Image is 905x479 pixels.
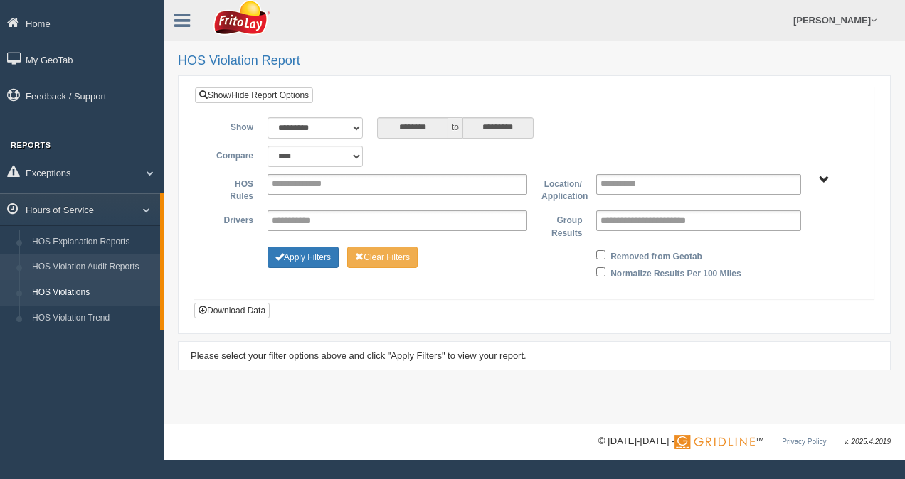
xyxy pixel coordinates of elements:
[194,303,270,318] button: Download Data
[26,280,160,306] a: HOS Violations
[206,174,260,203] label: HOS Rules
[195,87,313,103] a: Show/Hide Report Options
[206,146,260,163] label: Compare
[178,54,891,68] h2: HOS Violation Report
[26,254,160,280] a: HOS Violation Audit Reports
[26,230,160,255] a: HOS Explanation Reports
[268,247,339,268] button: Change Filter Options
[26,306,160,331] a: HOS Violation Trend
[782,438,826,446] a: Privacy Policy
[448,117,462,139] span: to
[347,247,418,268] button: Change Filter Options
[610,247,702,264] label: Removed from Geotab
[191,350,526,361] span: Please select your filter options above and click "Apply Filters" to view your report.
[206,210,260,227] label: Drivers
[674,435,755,449] img: Gridline
[534,210,589,239] label: Group Results
[206,117,260,134] label: Show
[598,434,891,449] div: © [DATE]-[DATE] - ™
[534,174,589,203] label: Location/ Application
[845,438,891,446] span: v. 2025.4.2019
[610,264,741,281] label: Normalize Results Per 100 Miles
